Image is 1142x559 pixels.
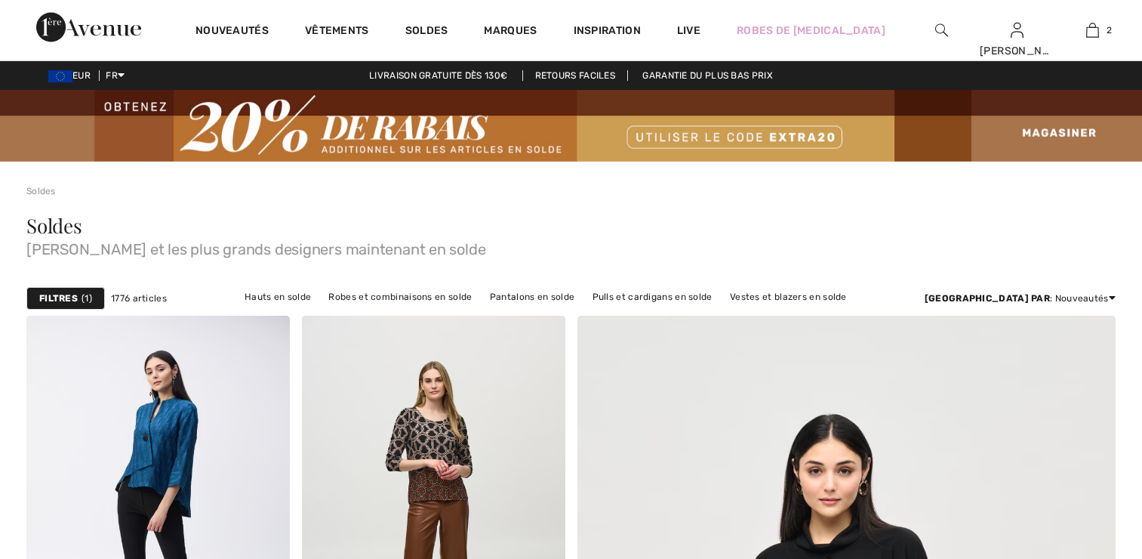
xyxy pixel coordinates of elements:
[357,70,519,81] a: Livraison gratuite dès 130€
[585,287,720,307] a: Pulls et cardigans en solde
[1086,21,1099,39] img: Mon panier
[935,21,948,39] img: recherche
[48,70,72,82] img: Euro
[737,23,885,39] a: Robes de [MEDICAL_DATA]
[195,24,269,40] a: Nouveautés
[522,70,629,81] a: Retours faciles
[82,292,92,305] span: 1
[1055,21,1129,39] a: 2
[1107,23,1112,37] span: 2
[106,70,125,81] span: FR
[426,307,508,326] a: Jupes en solde
[925,292,1116,305] div: : Nouveautés
[26,236,1116,257] span: [PERSON_NAME] et les plus grands designers maintenant en solde
[980,43,1054,59] div: [PERSON_NAME]
[1011,23,1023,37] a: Se connecter
[510,307,666,326] a: Vêtements d'extérieur en solde
[484,24,537,40] a: Marques
[26,212,82,239] span: Soldes
[1011,21,1023,39] img: Mes infos
[237,287,319,307] a: Hauts en solde
[630,70,785,81] a: Garantie du plus bas prix
[48,70,97,81] span: EUR
[482,287,582,307] a: Pantalons en solde
[26,186,56,196] a: Soldes
[36,12,141,42] img: 1ère Avenue
[677,23,700,39] a: Live
[305,24,369,40] a: Vêtements
[321,287,479,307] a: Robes et combinaisons en solde
[574,24,641,40] span: Inspiration
[405,24,448,40] a: Soldes
[39,292,78,305] strong: Filtres
[722,287,854,307] a: Vestes et blazers en solde
[111,292,167,305] span: 1776 articles
[925,293,1050,304] strong: [GEOGRAPHIC_DATA] par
